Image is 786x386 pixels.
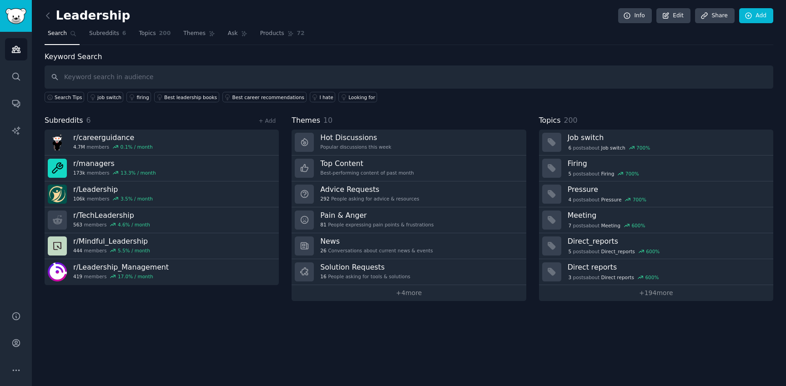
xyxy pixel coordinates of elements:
h3: r/ careerguidance [73,133,153,142]
span: 6 [122,30,126,38]
span: Themes [292,115,320,126]
span: Ask [228,30,238,38]
h3: Hot Discussions [320,133,391,142]
span: Search [48,30,67,38]
div: Conversations about current news & events [320,247,433,254]
div: Popular discussions this week [320,144,391,150]
div: members [73,196,153,202]
h3: Direct_reports [568,236,767,246]
a: r/Leadership_Management419members17.0% / month [45,259,279,285]
a: r/Leadership106kmembers3.5% / month [45,181,279,207]
span: 81 [320,221,326,228]
a: Meeting7postsaboutMeeting600% [539,207,773,233]
div: post s about [568,221,646,230]
a: + Add [258,118,276,124]
a: I hate [310,92,336,102]
a: Ask [225,26,251,45]
a: Firing5postsaboutFiring700% [539,155,773,181]
a: Pressure4postsaboutPressure700% [539,181,773,207]
a: Edit [656,8,690,24]
a: r/Mindful_Leadership444members5.5% / month [45,233,279,259]
div: 5.5 % / month [118,247,150,254]
div: Best-performing content of past month [320,170,414,176]
h3: News [320,236,433,246]
div: post s about [568,196,647,204]
h3: Pain & Anger [320,211,433,220]
a: firing [126,92,151,102]
div: 0.1 % / month [121,144,153,150]
div: I hate [320,94,333,100]
h2: Leadership [45,9,130,23]
a: Best leadership books [154,92,219,102]
img: Mindful_Leadership [48,236,67,256]
span: 6 [86,116,91,125]
a: job switch [87,92,123,102]
div: job switch [97,94,121,100]
span: Subreddits [45,115,83,126]
img: Leadership [48,185,67,204]
div: 4.6 % / month [118,221,150,228]
span: 16 [320,273,326,280]
div: Best leadership books [164,94,217,100]
a: Search [45,26,80,45]
span: Direct_reports [601,248,635,255]
div: 600 % [646,248,660,255]
a: Job switch6postsaboutJob switch700% [539,130,773,155]
div: members [73,273,169,280]
img: Leadership_Management [48,262,67,281]
a: r/managers173kmembers13.3% / month [45,155,279,181]
div: People expressing pain points & frustrations [320,221,433,228]
h3: Pressure [568,185,767,194]
div: 13.3 % / month [121,170,156,176]
span: 72 [297,30,305,38]
span: 173k [73,170,85,176]
h3: Advice Requests [320,185,419,194]
span: Themes [183,30,206,38]
div: members [73,221,150,228]
span: 5 [568,248,571,255]
a: Products72 [257,26,308,45]
a: +194more [539,285,773,301]
div: 600 % [631,222,645,229]
a: Advice Requests292People asking for advice & resources [292,181,526,207]
span: 106k [73,196,85,202]
h3: Solution Requests [320,262,410,272]
label: Keyword Search [45,52,102,61]
span: Topics [539,115,561,126]
a: Direct_reports5postsaboutDirect_reports600% [539,233,773,259]
h3: Top Content [320,159,414,168]
span: 563 [73,221,82,228]
div: 3.5 % / month [121,196,153,202]
a: Solution Requests16People asking for tools & solutions [292,259,526,285]
a: Direct reports3postsaboutDirect reports600% [539,259,773,285]
img: managers [48,159,67,178]
div: People asking for tools & solutions [320,273,410,280]
div: firing [136,94,149,100]
a: Top ContentBest-performing content of past month [292,155,526,181]
div: Best career recommendations [232,94,304,100]
div: 17.0 % / month [118,273,153,280]
h3: Direct reports [568,262,767,272]
span: 3 [568,274,571,281]
h3: Job switch [568,133,767,142]
span: 4.7M [73,144,85,150]
span: 5 [568,170,571,177]
span: 200 [159,30,171,38]
h3: Meeting [568,211,767,220]
span: 292 [320,196,329,202]
a: Subreddits6 [86,26,129,45]
span: 26 [320,247,326,254]
span: Pressure [601,196,622,203]
a: Info [618,8,652,24]
span: Direct reports [601,274,634,281]
a: Looking for [338,92,377,102]
h3: Firing [568,159,767,168]
h3: r/ managers [73,159,156,168]
div: post s about [568,247,660,256]
h3: r/ Leadership_Management [73,262,169,272]
a: Best career recommendations [222,92,307,102]
h3: r/ Mindful_Leadership [73,236,150,246]
a: Pain & Anger81People expressing pain points & frustrations [292,207,526,233]
div: post s about [568,170,640,178]
img: careerguidance [48,133,67,152]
